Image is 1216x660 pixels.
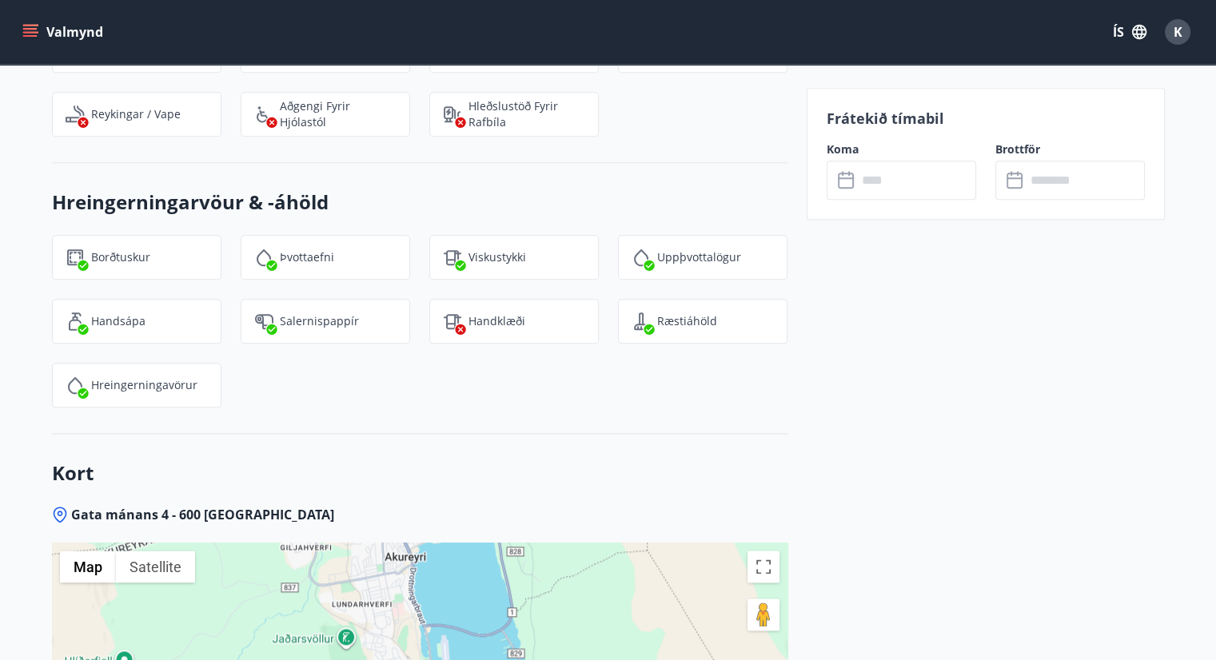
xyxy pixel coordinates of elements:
[468,98,585,130] p: Hleðslustöð fyrir rafbíla
[60,551,116,582] button: Show street map
[116,551,195,582] button: Show satellite imagery
[254,105,273,124] img: 8IYIKVZQyRlUC6HQIIUSdjpPGRncJsz2RzLgWvp4.svg
[657,313,717,329] p: Ræstiáhöld
[66,105,85,124] img: QNIUl6Cv9L9rHgMXwuzGLuiJOj7RKqxk9mBFPqjq.svg
[748,598,779,630] button: Drag Pegman onto the map to open Street View
[995,141,1145,157] label: Brottför
[280,313,359,329] p: Salernispappír
[827,141,976,157] label: Koma
[468,249,526,265] p: Viskustykki
[91,249,150,265] p: Borðtuskur
[657,249,741,265] p: Uppþvottalögur
[443,312,462,331] img: uiBtL0ikWr40dZiggAgPY6zIBwQcLm3lMVfqTObx.svg
[91,377,197,393] p: Hreingerningavörur
[280,98,397,130] p: Aðgengi fyrir hjólastól
[91,313,146,329] p: Handsápa
[66,248,85,267] img: FQTGzxj9jDlMaBqrp2yyjtzD4OHIbgqFuIf1EfZm.svg
[443,105,462,124] img: nH7E6Gw2rvWFb8XaSdRp44dhkQaj4PJkOoRYItBQ.svg
[827,108,1145,129] p: Frátekið tímabil
[443,248,462,267] img: tIVzTFYizac3SNjIS52qBBKOADnNn3qEFySneclv.svg
[19,18,110,46] button: menu
[748,551,779,582] button: Toggle fullscreen view
[1174,23,1182,41] span: K
[254,312,273,331] img: JsUkc86bAWErts0UzsjU3lk4pw2986cAIPoh8Yw7.svg
[632,312,651,331] img: saOQRUK9k0plC04d75OSnkMeCb4WtbSIwuaOqe9o.svg
[468,313,525,329] p: Handklæði
[1104,18,1155,46] button: ÍS
[632,248,651,267] img: y5Bi4hK1jQC9cBVbXcWRSDyXCR2Ut8Z2VPlYjj17.svg
[66,376,85,395] img: IEMZxl2UAX2uiPqnGqR2ECYTbkBjM7IGMvKNT7zJ.svg
[280,249,334,265] p: Þvottaefni
[52,189,787,216] h3: Hreingerningarvöur & -áhöld
[254,248,273,267] img: PMt15zlZL5WN7A8x0Tvk8jOMlfrCEhCcZ99roZt4.svg
[66,312,85,331] img: 96TlfpxwFVHR6UM9o3HrTVSiAREwRYtsizir1BR0.svg
[52,459,787,487] h3: Kort
[1158,13,1197,51] button: K
[71,506,334,523] span: Gata mánans 4 - 600 [GEOGRAPHIC_DATA]
[91,106,181,122] p: Reykingar / Vape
